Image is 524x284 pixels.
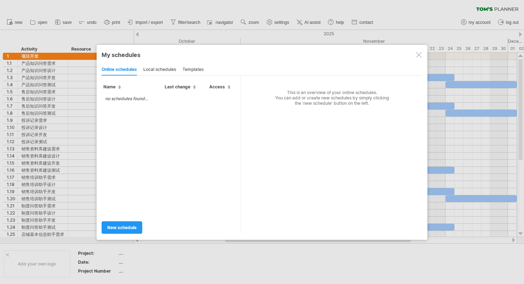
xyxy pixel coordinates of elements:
[143,64,176,76] div: local schedules
[102,92,151,105] td: no schedules found...
[102,51,422,58] div: My schedules
[103,84,121,89] span: Name
[209,84,230,89] span: Access
[165,84,196,89] span: Last change
[102,221,142,234] a: new schedule
[107,225,137,230] span: new schedule
[183,64,204,76] div: templates
[241,76,418,106] div: This is an overview of your online schedules. You can add or create new schedules by simply click...
[102,64,137,76] div: online schedules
